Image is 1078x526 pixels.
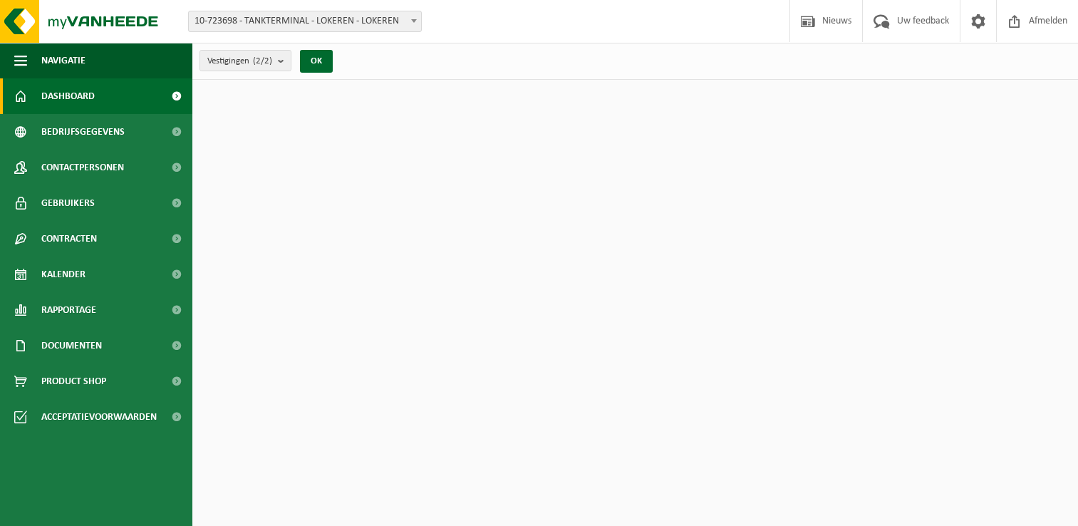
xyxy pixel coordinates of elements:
span: Documenten [41,328,102,363]
span: Acceptatievoorwaarden [41,399,157,435]
span: Rapportage [41,292,96,328]
span: 10-723698 - TANKTERMINAL - LOKEREN - LOKEREN [189,11,421,31]
count: (2/2) [253,56,272,66]
span: Kalender [41,257,85,292]
span: Contactpersonen [41,150,124,185]
span: Navigatie [41,43,85,78]
span: Contracten [41,221,97,257]
span: Gebruikers [41,185,95,221]
span: 10-723698 - TANKTERMINAL - LOKEREN - LOKEREN [188,11,422,32]
button: OK [300,50,333,73]
span: Vestigingen [207,51,272,72]
button: Vestigingen(2/2) [199,50,291,71]
span: Product Shop [41,363,106,399]
span: Dashboard [41,78,95,114]
span: Bedrijfsgegevens [41,114,125,150]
